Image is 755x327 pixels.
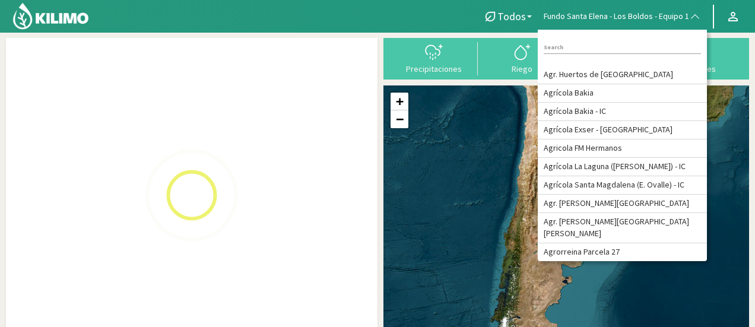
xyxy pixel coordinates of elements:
[497,10,526,23] span: Todos
[538,213,707,243] li: Agr. [PERSON_NAME][GEOGRAPHIC_DATA][PERSON_NAME]
[391,110,408,128] a: Zoom out
[538,4,707,30] button: Fundo Santa Elena - Los Boldos - Equipo 1
[538,158,707,176] li: Agrícola La Laguna ([PERSON_NAME]) - IC
[538,84,707,103] li: Agrícola Bakia
[391,93,408,110] a: Zoom in
[538,243,707,262] li: Agrorreina Parcela 27
[538,103,707,121] li: Agrícola Bakia - IC
[481,65,563,73] div: Riego
[538,66,707,84] li: Agr. Huertos de [GEOGRAPHIC_DATA]
[132,136,251,255] img: Loading...
[12,2,90,30] img: Kilimo
[389,42,478,74] button: Precipitaciones
[538,195,707,213] li: Agr. [PERSON_NAME][GEOGRAPHIC_DATA]
[544,11,689,23] span: Fundo Santa Elena - Los Boldos - Equipo 1
[538,139,707,158] li: Agricola FM Hermanos
[538,176,707,195] li: Agrícola Santa Magdalena (E. Ovalle) - IC
[538,121,707,139] li: Agrícola Exser - [GEOGRAPHIC_DATA]
[393,65,474,73] div: Precipitaciones
[478,42,566,74] button: Riego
